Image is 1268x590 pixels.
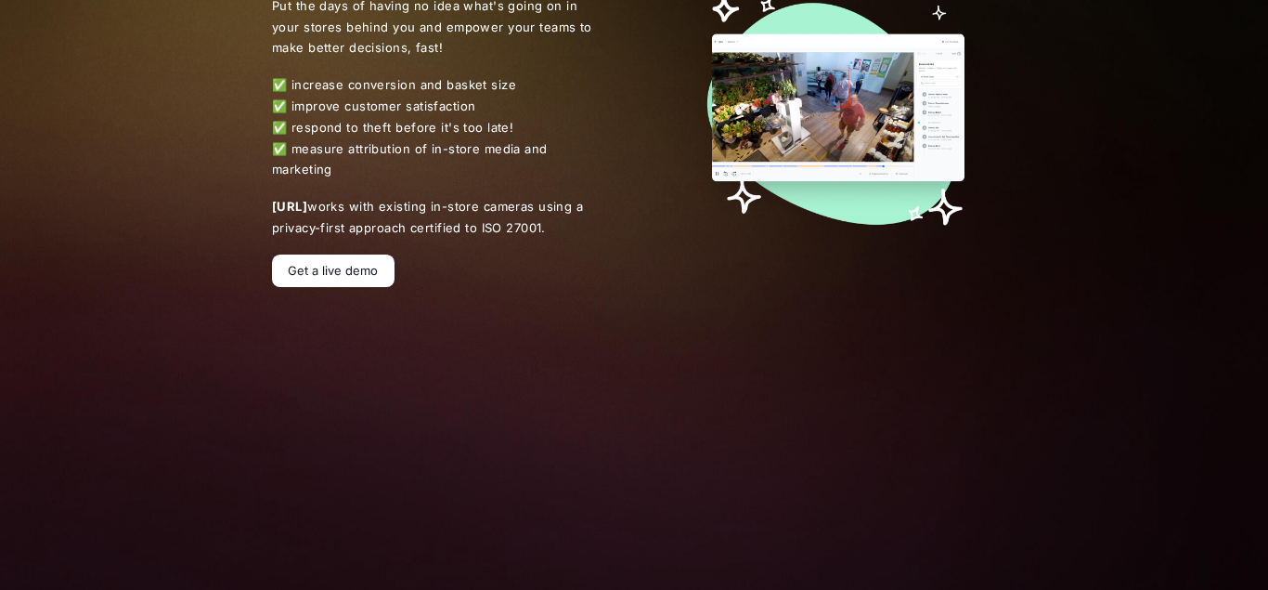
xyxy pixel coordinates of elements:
[272,196,602,239] span: works with existing in-store cameras using a privacy-first approach certified to ISO 27001.
[272,74,602,180] span: ✅ increase conversion and basket size ✅ improve customer satisfaction ✅ respond to theft before i...
[272,255,395,287] a: Get a live demo
[272,199,307,214] strong: [URL]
